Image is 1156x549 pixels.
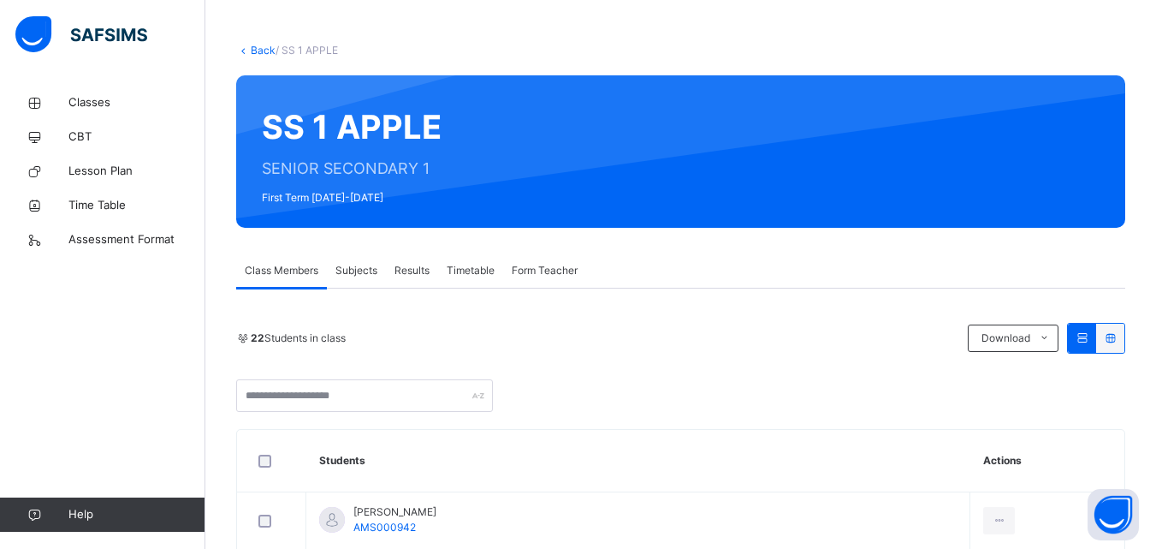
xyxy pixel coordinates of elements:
[1088,489,1139,540] button: Open asap
[447,263,495,278] span: Timetable
[512,263,578,278] span: Form Teacher
[306,430,970,492] th: Students
[68,197,205,214] span: Time Table
[353,521,416,534] span: AMS000942
[68,231,205,248] span: Assessment Format
[394,263,430,278] span: Results
[15,16,147,52] img: safsims
[251,331,346,346] span: Students in class
[68,128,205,146] span: CBT
[68,94,205,111] span: Classes
[68,506,205,523] span: Help
[335,263,377,278] span: Subjects
[970,430,1124,492] th: Actions
[245,263,318,278] span: Class Members
[276,44,338,57] span: / SS 1 APPLE
[251,44,276,57] a: Back
[353,504,436,520] span: [PERSON_NAME]
[251,331,264,344] b: 22
[68,163,205,180] span: Lesson Plan
[981,331,1030,346] span: Download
